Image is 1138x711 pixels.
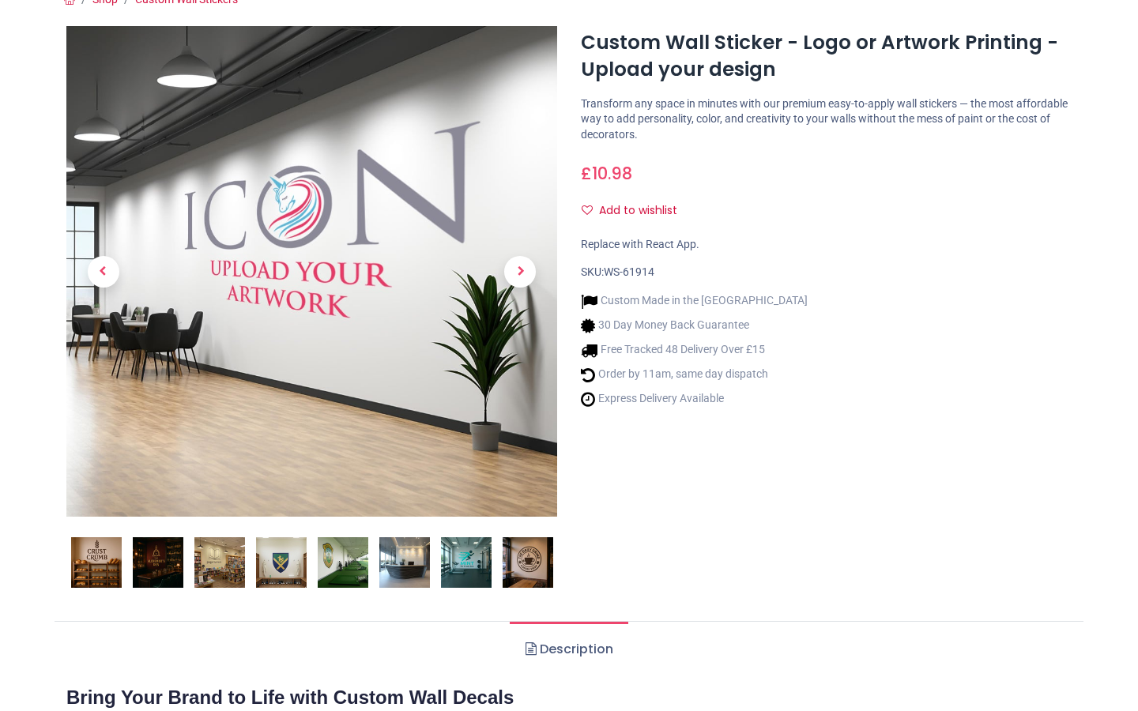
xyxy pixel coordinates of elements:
li: 30 Day Money Back Guarantee [581,318,808,334]
img: Custom Wall Sticker - Logo or Artwork Printing - Upload your design [379,537,430,588]
img: Custom Wall Sticker - Logo or Artwork Printing - Upload your design [71,537,122,588]
li: Express Delivery Available [581,391,808,408]
li: Free Tracked 48 Delivery Over £15 [581,342,808,359]
span: Next [504,256,536,288]
img: Custom Wall Sticker - Logo or Artwork Printing - Upload your design [66,26,557,517]
i: Add to wishlist [582,205,593,216]
a: Previous [66,100,140,443]
img: Custom Wall Sticker - Logo or Artwork Printing - Upload your design [194,537,245,588]
li: Order by 11am, same day dispatch [581,367,808,383]
button: Add to wishlistAdd to wishlist [581,197,691,224]
img: Custom Wall Sticker - Logo or Artwork Printing - Upload your design [441,537,492,588]
img: Custom Wall Sticker - Logo or Artwork Printing - Upload your design [318,537,368,588]
p: Transform any space in minutes with our premium easy-to-apply wall stickers — the most affordable... [581,96,1072,143]
span: 10.98 [592,162,632,185]
div: Replace with React App. [581,237,1072,253]
img: Custom Wall Sticker - Logo or Artwork Printing - Upload your design [503,537,553,588]
span: Previous [88,256,119,288]
span: WS-61914 [604,265,654,278]
strong: Bring Your Brand to Life with Custom Wall Decals [66,687,514,708]
img: Custom Wall Sticker - Logo or Artwork Printing - Upload your design [133,537,183,588]
li: Custom Made in the [GEOGRAPHIC_DATA] [581,293,808,310]
h1: Custom Wall Sticker - Logo or Artwork Printing - Upload your design [581,29,1072,84]
img: Custom Wall Sticker - Logo or Artwork Printing - Upload your design [256,537,307,588]
span: £ [581,162,632,185]
a: Description [510,622,627,677]
div: SKU: [581,265,1072,280]
a: Next [484,100,557,443]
